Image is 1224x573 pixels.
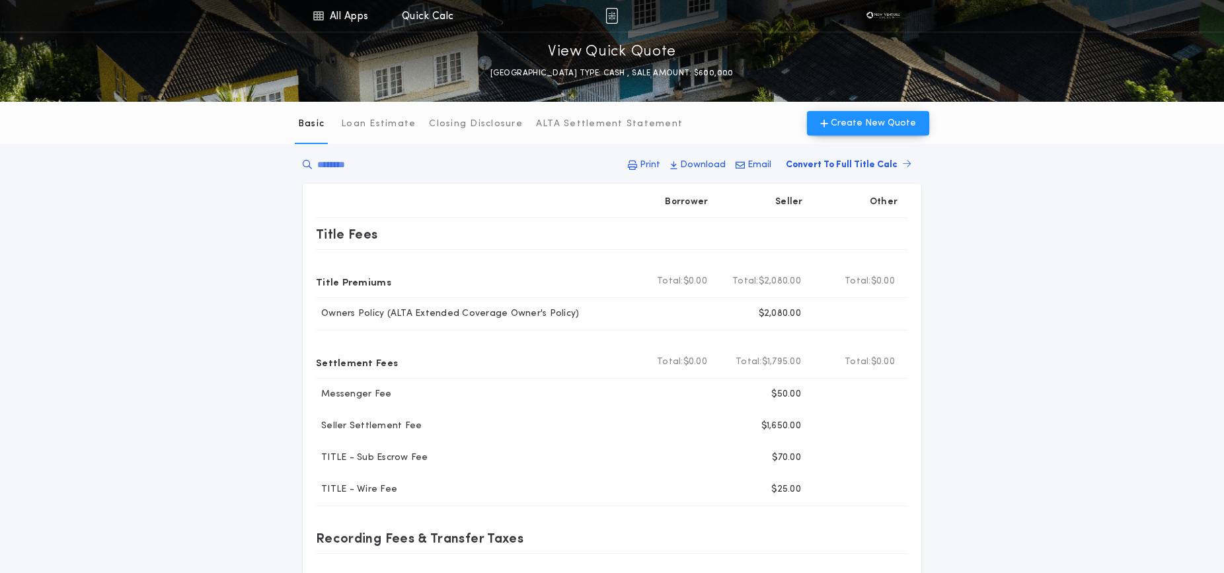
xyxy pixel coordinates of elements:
span: Create New Quote [831,116,916,130]
p: TITLE - Wire Fee [316,483,397,496]
span: Convert To Full Title Calc [786,158,898,172]
p: Print [640,159,660,172]
b: Total: [657,275,683,288]
p: ALTA Settlement Statement [536,118,683,131]
p: Basic [298,118,325,131]
p: $70.00 [772,451,801,465]
span: $1,795.00 [762,356,801,369]
p: Loan Estimate [341,118,416,131]
span: $0.00 [683,275,707,288]
b: Total: [845,275,871,288]
span: $0.00 [683,356,707,369]
p: Settlement Fees [316,352,398,373]
b: Total: [657,356,683,369]
p: Owners Policy (ALTA Extended Coverage Owner's Policy) [316,307,579,321]
p: Download [680,159,726,172]
p: Borrower [665,196,708,209]
b: Total: [736,356,762,369]
button: Print [624,153,664,177]
button: Create New Quote [807,111,929,135]
button: Convert To Full Title Calc [775,153,921,177]
p: Title Premiums [316,271,391,292]
img: vs-icon [863,9,903,22]
p: $50.00 [771,388,801,401]
p: Email [747,159,771,172]
b: Total: [845,356,871,369]
button: Email [732,153,775,177]
span: $2,080.00 [759,275,801,288]
p: Closing Disclosure [429,118,523,131]
img: img [605,8,618,24]
b: Total: [732,275,759,288]
p: Messenger Fee [316,388,391,401]
p: $2,080.00 [759,307,801,321]
p: Other [870,196,898,209]
span: $0.00 [871,275,895,288]
p: Seller [775,196,803,209]
p: TITLE - Sub Escrow Fee [316,451,428,465]
p: View Quick Quote [548,42,676,63]
p: [GEOGRAPHIC_DATA] TYPE: CASH , SALE AMOUNT: $600,000 [490,67,734,80]
p: $1,650.00 [761,420,801,433]
p: Seller Settlement Fee [316,420,422,433]
span: $0.00 [871,356,895,369]
p: $25.00 [771,483,801,496]
button: Download [666,153,730,177]
p: Recording Fees & Transfer Taxes [316,527,523,549]
p: Title Fees [316,223,378,245]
